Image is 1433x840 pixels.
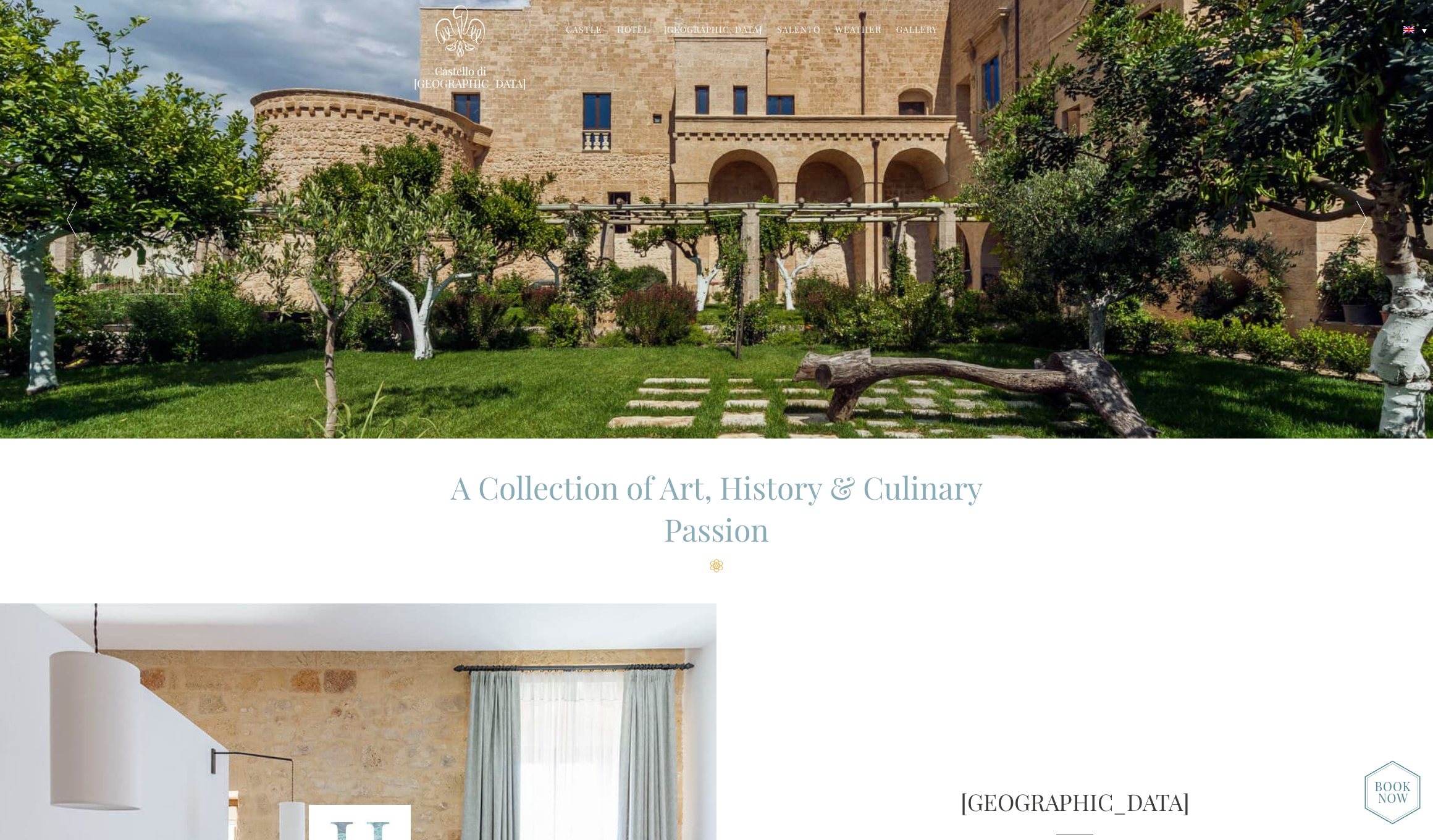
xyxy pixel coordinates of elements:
[1403,26,1414,33] img: English
[664,23,762,38] a: [GEOGRAPHIC_DATA]
[414,65,506,90] a: Castello di [GEOGRAPHIC_DATA]
[960,786,1190,817] a: [GEOGRAPHIC_DATA]
[896,23,938,38] a: Gallery
[617,23,649,38] a: Hotel
[835,23,881,38] a: Weather
[777,23,820,38] a: Salento
[435,5,485,57] img: Castello di Ugento
[451,466,983,550] span: A Collection of Art, History & Culinary Passion
[566,23,602,38] a: Castle
[1364,760,1421,825] img: new-booknow.png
